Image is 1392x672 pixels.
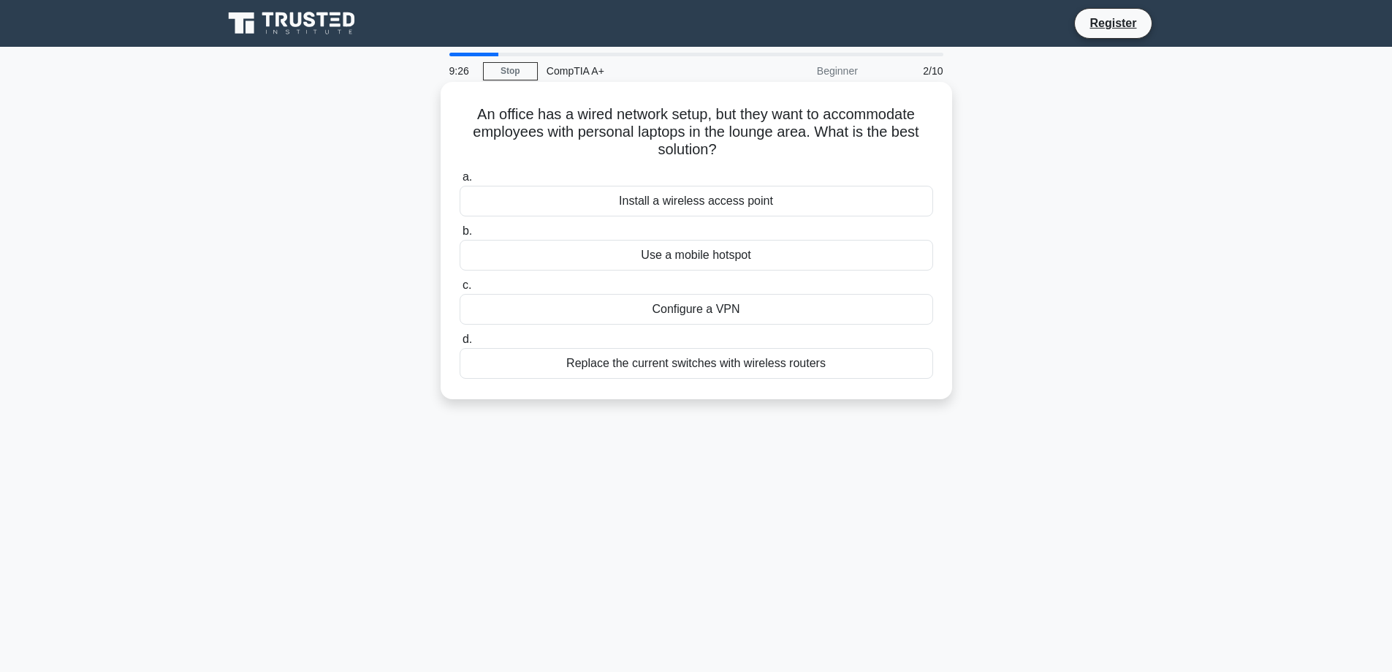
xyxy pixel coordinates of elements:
[460,294,933,325] div: Configure a VPN
[739,56,867,86] div: Beginner
[441,56,483,86] div: 9:26
[538,56,739,86] div: CompTIA A+
[463,279,471,291] span: c.
[463,224,472,237] span: b.
[463,170,472,183] span: a.
[460,348,933,379] div: Replace the current switches with wireless routers
[1081,14,1145,32] a: Register
[460,186,933,216] div: Install a wireless access point
[867,56,952,86] div: 2/10
[463,333,472,345] span: d.
[460,240,933,271] div: Use a mobile hotspot
[483,62,538,80] a: Stop
[458,105,935,159] h5: An office has a wired network setup, but they want to accommodate employees with personal laptops...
